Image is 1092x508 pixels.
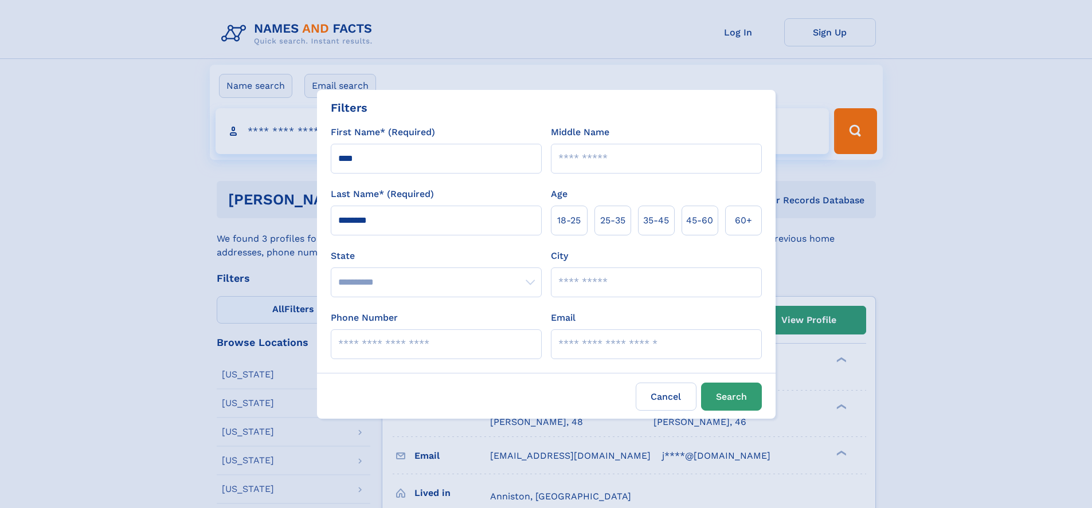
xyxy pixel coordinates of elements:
[331,125,435,139] label: First Name* (Required)
[331,249,542,263] label: State
[551,311,576,325] label: Email
[600,214,625,227] span: 25‑35
[735,214,752,227] span: 60+
[331,187,434,201] label: Last Name* (Required)
[331,99,367,116] div: Filters
[551,125,609,139] label: Middle Name
[331,311,398,325] label: Phone Number
[551,249,568,263] label: City
[557,214,581,227] span: 18‑25
[643,214,669,227] span: 35‑45
[686,214,713,227] span: 45‑60
[701,383,762,411] button: Search
[551,187,567,201] label: Age
[636,383,696,411] label: Cancel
